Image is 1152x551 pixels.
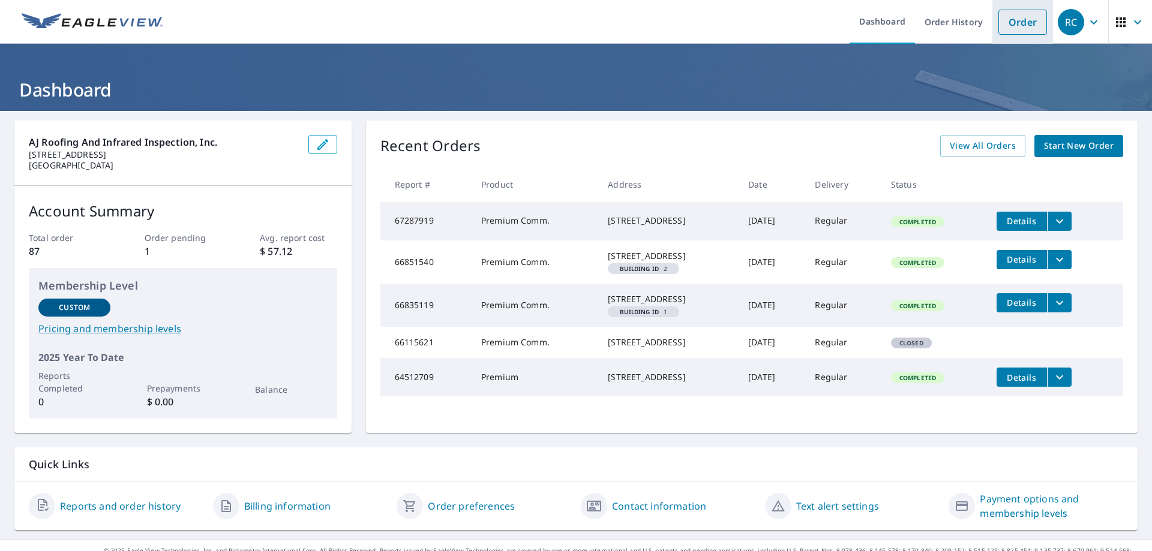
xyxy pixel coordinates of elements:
[892,258,943,267] span: Completed
[60,499,181,513] a: Reports and order history
[1047,293,1072,312] button: filesDropdownBtn-66835119
[739,358,805,396] td: [DATE]
[145,244,221,258] p: 1
[380,240,472,284] td: 66851540
[739,202,805,240] td: [DATE]
[608,215,729,227] div: [STREET_ADDRESS]
[796,499,879,513] a: Text alert settings
[380,202,472,240] td: 67287919
[613,266,674,272] span: 2
[739,284,805,327] td: [DATE]
[1004,215,1040,227] span: Details
[997,293,1047,312] button: detailsBtn-66835119
[805,167,881,202] th: Delivery
[29,200,337,222] p: Account Summary
[608,371,729,383] div: [STREET_ADDRESS]
[38,350,328,365] p: 2025 Year To Date
[22,13,163,31] img: EV Logo
[472,202,598,240] td: Premium Comm.
[950,138,1016,153] span: View All Orders
[1058,9,1084,35] div: RC
[472,240,598,284] td: Premium Comm.
[881,167,987,202] th: Status
[892,339,931,347] span: Closed
[739,240,805,284] td: [DATE]
[260,231,337,244] p: Avg. report cost
[255,383,327,396] p: Balance
[380,358,472,396] td: 64512709
[1044,138,1114,153] span: Start New Order
[380,284,472,327] td: 66835119
[998,10,1047,35] a: Order
[472,327,598,358] td: Premium Comm.
[59,302,90,313] p: Custom
[1004,372,1040,383] span: Details
[612,499,706,513] a: Contact information
[428,499,515,513] a: Order preferences
[260,244,337,258] p: $ 57.12
[472,284,598,327] td: Premium Comm.
[1047,212,1072,231] button: filesDropdownBtn-67287919
[997,368,1047,387] button: detailsBtn-64512709
[892,302,943,310] span: Completed
[997,212,1047,231] button: detailsBtn-67287919
[892,374,943,382] span: Completed
[805,327,881,358] td: Regular
[244,499,331,513] a: Billing information
[380,167,472,202] th: Report #
[29,231,106,244] p: Total order
[29,149,299,160] p: [STREET_ADDRESS]
[805,202,881,240] td: Regular
[608,250,729,262] div: [STREET_ADDRESS]
[38,321,328,336] a: Pricing and membership levels
[598,167,739,202] th: Address
[380,135,481,157] p: Recent Orders
[1004,297,1040,308] span: Details
[892,218,943,226] span: Completed
[147,395,219,409] p: $ 0.00
[997,250,1047,269] button: detailsBtn-66851540
[805,284,881,327] td: Regular
[29,457,1123,472] p: Quick Links
[14,77,1138,102] h1: Dashboard
[38,278,328,294] p: Membership Level
[147,382,219,395] p: Prepayments
[472,358,598,396] td: Premium
[980,492,1123,520] a: Payment options and membership levels
[739,327,805,358] td: [DATE]
[38,369,110,395] p: Reports Completed
[613,309,674,315] span: 1
[38,395,110,409] p: 0
[29,160,299,171] p: [GEOGRAPHIC_DATA]
[620,309,659,315] em: Building ID
[940,135,1025,157] a: View All Orders
[29,244,106,258] p: 87
[739,167,805,202] th: Date
[1047,250,1072,269] button: filesDropdownBtn-66851540
[620,266,659,272] em: Building ID
[1047,368,1072,387] button: filesDropdownBtn-64512709
[29,135,299,149] p: AJ Roofing And Infrared Inspection, Inc.
[1004,254,1040,265] span: Details
[608,336,729,348] div: [STREET_ADDRESS]
[805,240,881,284] td: Regular
[380,327,472,358] td: 66115621
[472,167,598,202] th: Product
[805,358,881,396] td: Regular
[1034,135,1123,157] a: Start New Order
[608,293,729,305] div: [STREET_ADDRESS]
[145,231,221,244] p: Order pending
